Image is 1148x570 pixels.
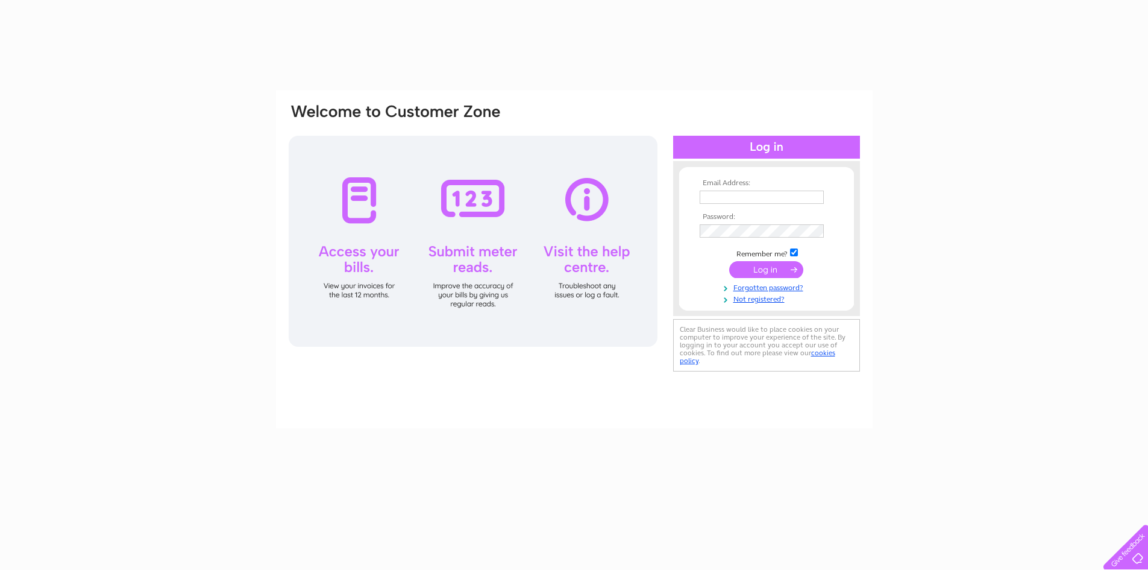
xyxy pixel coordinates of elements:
[673,319,860,372] div: Clear Business would like to place cookies on your computer to improve your experience of the sit...
[697,213,836,221] th: Password:
[700,293,836,304] a: Not registered?
[700,281,836,293] a: Forgotten password?
[697,179,836,188] th: Email Address:
[697,247,836,259] td: Remember me?
[680,349,835,365] a: cookies policy
[729,261,803,278] input: Submit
